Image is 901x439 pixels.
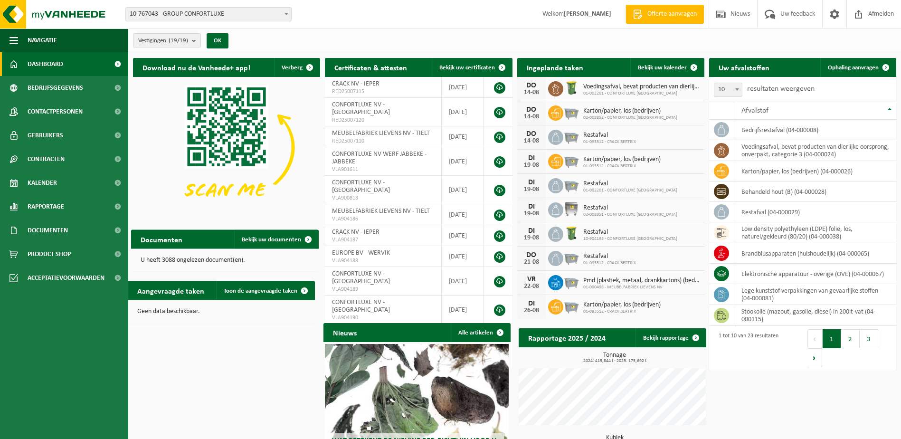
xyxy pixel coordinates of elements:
img: WB-0240-HPE-GN-50 [563,225,579,241]
span: Contactpersonen [28,100,83,124]
div: 14-08 [522,114,541,120]
span: CONFORTLUXE NV - [GEOGRAPHIC_DATA] [332,101,390,116]
div: 19-08 [522,186,541,193]
span: CONFORTLUXE NV - [GEOGRAPHIC_DATA] [332,270,390,285]
span: 2024: 415,844 t - 2025: 175,692 t [523,359,706,363]
span: CONFORTLUXE NV - [GEOGRAPHIC_DATA] [332,299,390,314]
button: Previous [807,329,823,348]
span: EUROPE BV - WERVIK [332,249,390,257]
td: voedingsafval, bevat producten van dierlijke oorsprong, onverpakt, categorie 3 (04-000024) [734,140,896,161]
span: Restafval [583,180,677,188]
label: resultaten weergeven [747,85,815,93]
img: WB-2500-GAL-GY-01 [563,298,579,314]
h2: Rapportage 2025 / 2024 [519,328,615,347]
td: [DATE] [442,296,484,324]
span: 02-008851 - CONFORTLUXE [GEOGRAPHIC_DATA] [583,212,677,218]
span: Afvalstof [741,107,768,115]
span: VLA904186 [332,215,434,223]
span: 10-904193 - CONFORTLUXE [GEOGRAPHIC_DATA] [583,236,677,242]
div: DI [522,300,541,307]
a: Alle artikelen [451,323,510,342]
td: behandeld hout (B) (04-000028) [734,181,896,202]
h2: Certificaten & attesten [325,58,417,76]
span: Pmd (plastiek, metaal, drankkartons) (bedrijven) [583,277,700,285]
td: [DATE] [442,126,484,147]
a: Bekijk uw documenten [234,230,318,249]
td: stookolie (mazout, gasolie, diesel) in 200lt-vat (04-000115) [734,305,896,326]
span: 01-000498 - MEUBELFABRIEK LIEVENS NV [583,285,700,290]
span: 10-767043 - GROUP CONFORTLUXE [125,7,292,21]
img: WB-2500-GAL-GY-01 [563,274,579,290]
span: VLA904187 [332,236,434,244]
a: Offerte aanvragen [626,5,704,24]
h2: Aangevraagde taken [128,281,214,300]
td: elektronische apparatuur - overige (OVE) (04-000067) [734,264,896,284]
span: Verberg [282,65,303,71]
span: Dashboard [28,52,63,76]
td: [DATE] [442,98,484,126]
span: 10 [714,83,742,97]
button: OK [207,33,228,48]
h2: Uw afvalstoffen [709,58,779,76]
button: 3 [860,329,878,348]
td: karton/papier, los (bedrijven) (04-000026) [734,161,896,181]
a: Ophaling aanvragen [820,58,895,77]
div: DO [522,130,541,138]
span: MEUBELFABRIEK LIEVENS NV - TIELT [332,130,430,137]
span: 10 [714,83,742,96]
span: VLA904188 [332,257,434,265]
td: [DATE] [442,204,484,225]
div: DI [522,154,541,162]
td: [DATE] [442,225,484,246]
span: Acceptatievoorwaarden [28,266,104,290]
span: RED25007110 [332,137,434,145]
td: [DATE] [442,176,484,204]
div: 19-08 [522,235,541,241]
span: Toon de aangevraagde taken [224,288,297,294]
span: 01-002201 - CONFORTLUXE [GEOGRAPHIC_DATA] [583,188,677,193]
div: DO [522,106,541,114]
img: WB-2500-GAL-GY-01 [563,128,579,144]
span: Navigatie [28,29,57,52]
span: Bedrijfsgegevens [28,76,83,100]
span: VLA900818 [332,194,434,202]
td: low density polyethyleen (LDPE) folie, los, naturel/gekleurd (80/20) (04-000038) [734,222,896,243]
span: VLA901611 [332,166,434,173]
p: Geen data beschikbaar. [137,308,305,315]
span: CONFORTLUXE NV WERF JABBEKE - JABBEKE [332,151,427,165]
span: Gebruikers [28,124,63,147]
span: 01-093512 - CRACK BERTRIX [583,163,661,169]
div: DI [522,179,541,186]
div: 14-08 [522,138,541,144]
h2: Download nu de Vanheede+ app! [133,58,260,76]
span: CRACK NV - IEPER [332,229,379,236]
img: Download de VHEPlus App [133,77,320,218]
a: Bekijk uw certificaten [432,58,512,77]
span: 02-008852 - CONFORTLUXE [GEOGRAPHIC_DATA] [583,115,677,121]
button: Vestigingen(19/19) [133,33,201,48]
span: 10-767043 - GROUP CONFORTLUXE [126,8,291,21]
span: Bekijk uw certificaten [439,65,495,71]
td: [DATE] [442,246,484,267]
td: [DATE] [442,267,484,296]
span: Bekijk uw documenten [242,237,301,243]
div: VR [522,276,541,283]
span: 01-093512 - CRACK BERTRIX [583,309,661,315]
span: MEUBELFABRIEK LIEVENS NV - TIELT [332,208,430,215]
div: 19-08 [522,162,541,169]
div: DO [522,251,541,259]
count: (19/19) [169,38,188,44]
td: [DATE] [442,147,484,176]
td: restafval (04-000029) [734,202,896,222]
td: bedrijfsrestafval (04-000008) [734,120,896,140]
span: Karton/papier, los (bedrijven) [583,107,677,115]
span: VLA904190 [332,314,434,322]
span: VLA904189 [332,286,434,293]
strong: [PERSON_NAME] [564,10,611,18]
button: Next [807,348,822,367]
img: WB-2500-GAL-GY-01 [563,249,579,266]
span: Restafval [583,132,636,139]
img: WB-1100-GAL-GY-02 [563,201,579,217]
h2: Ingeplande taken [517,58,593,76]
div: DI [522,203,541,210]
